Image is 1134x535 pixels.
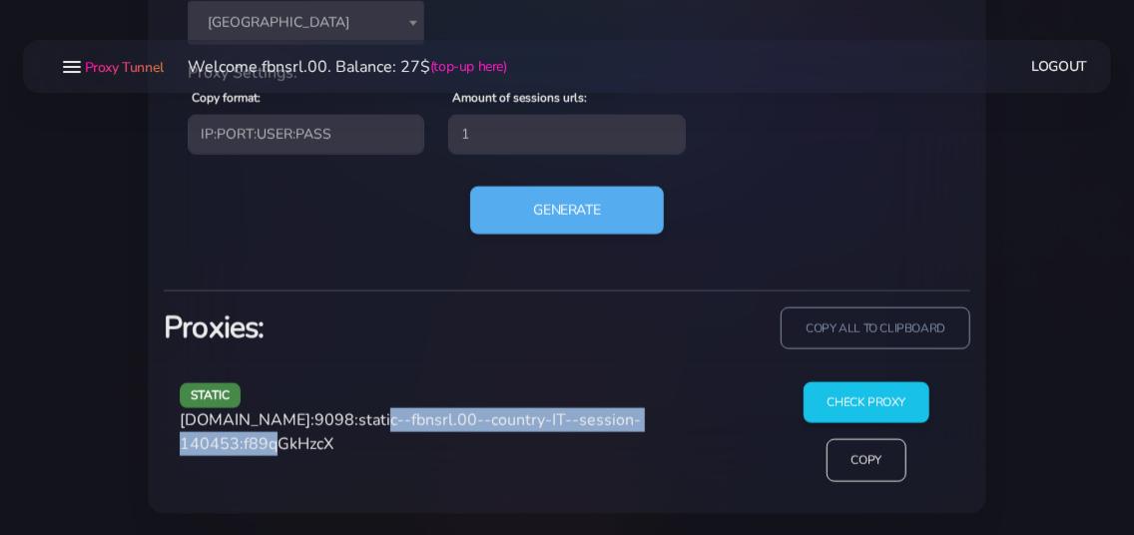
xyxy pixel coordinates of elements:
[81,51,164,83] a: Proxy Tunnel
[452,89,587,107] label: Amount of sessions urls:
[804,382,930,423] input: Check Proxy
[1032,48,1088,85] a: Logout
[188,1,424,45] span: Italy
[827,439,906,482] input: Copy
[180,383,241,408] span: static
[164,55,507,79] li: Welcome fbnsrl.00. Balance: 27$
[781,307,970,350] input: copy all to clipboard
[1037,438,1109,510] iframe: Webchat Widget
[85,58,164,77] span: Proxy Tunnel
[192,89,261,107] label: Copy format:
[164,307,555,348] h3: Proxies:
[430,56,507,77] a: (top-up here)
[470,187,665,235] button: Generate
[200,9,412,37] span: Italy
[180,409,641,455] span: [DOMAIN_NAME]:9098:static--fbnsrl.00--country-IT--session-140453:f89qGkHzcX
